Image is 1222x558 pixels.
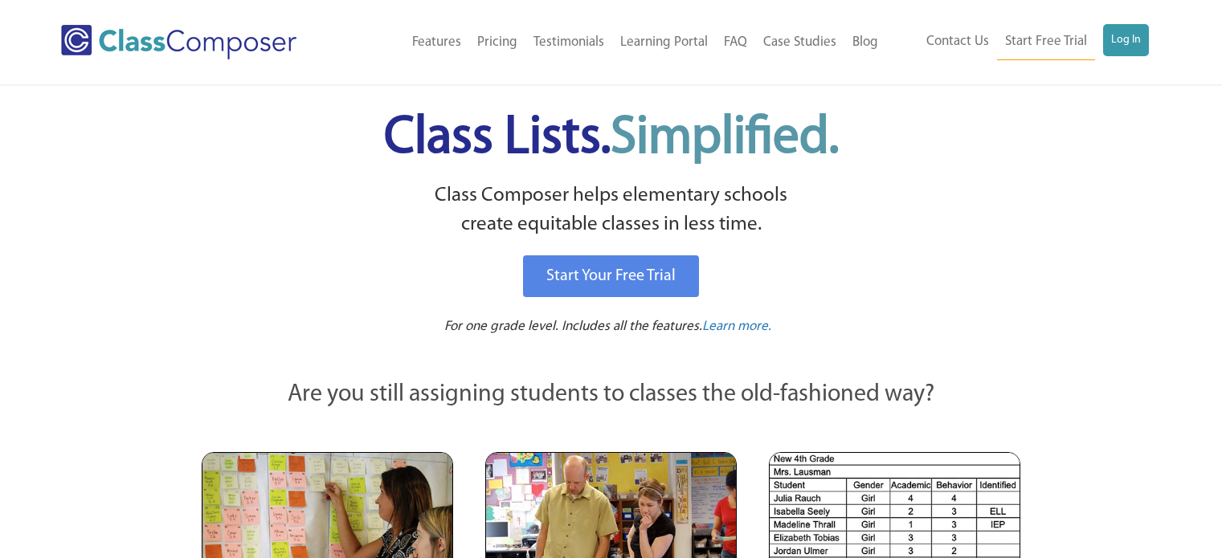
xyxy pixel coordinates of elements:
span: For one grade level. Includes all the features. [444,320,702,333]
a: Log In [1103,24,1149,56]
span: Simplified. [611,112,839,165]
a: Learning Portal [612,25,716,60]
a: Testimonials [525,25,612,60]
span: Class Lists. [384,112,839,165]
a: Features [404,25,469,60]
a: Blog [844,25,886,60]
p: Are you still assigning students to classes the old-fashioned way? [202,377,1021,413]
nav: Header Menu [348,25,885,60]
p: Class Composer helps elementary schools create equitable classes in less time. [199,181,1024,240]
span: Start Your Free Trial [546,268,676,284]
a: Start Your Free Trial [523,255,699,297]
a: Start Free Trial [997,24,1095,60]
nav: Header Menu [886,24,1149,60]
a: FAQ [716,25,755,60]
img: Class Composer [61,25,296,59]
a: Case Studies [755,25,844,60]
span: Learn more. [702,320,771,333]
a: Contact Us [918,24,997,59]
a: Learn more. [702,317,771,337]
a: Pricing [469,25,525,60]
